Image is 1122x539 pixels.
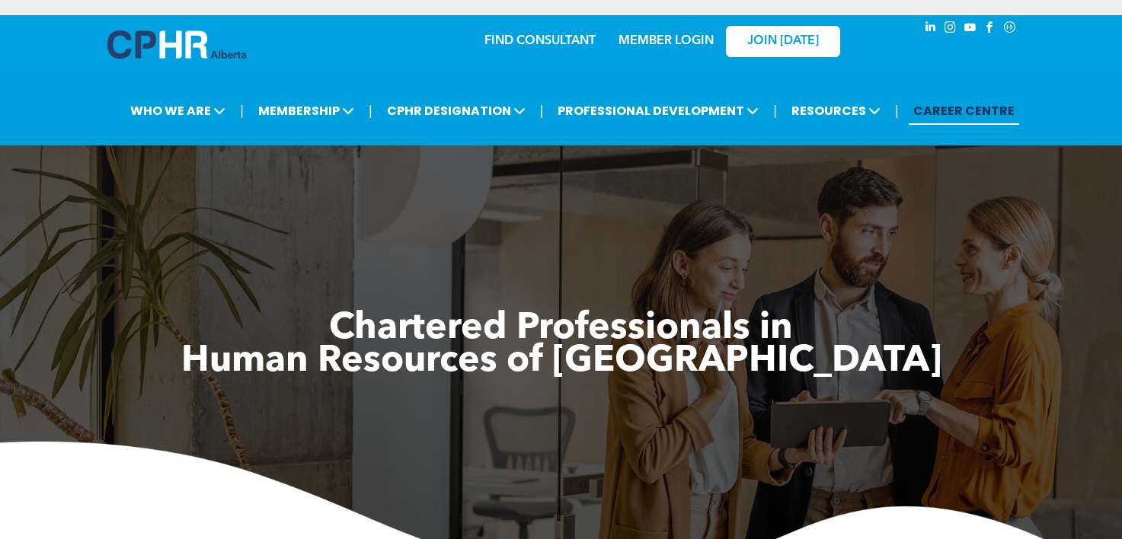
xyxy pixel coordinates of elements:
a: MEMBER LOGIN [619,35,714,47]
span: CPHR DESIGNATION [382,97,530,125]
a: instagram [942,19,959,40]
a: linkedin [922,19,939,40]
li: | [773,95,777,126]
span: Chartered Professionals in [329,311,793,347]
li: | [540,95,544,126]
a: Social network [1002,19,1018,40]
span: MEMBERSHIP [254,97,359,125]
li: | [895,95,899,126]
span: WHO WE ARE [126,97,230,125]
span: JOIN [DATE] [747,34,819,49]
span: RESOURCES [787,97,885,125]
li: | [369,95,372,126]
li: | [240,95,244,126]
span: PROFESSIONAL DEVELOPMENT [553,97,763,125]
span: Human Resources of [GEOGRAPHIC_DATA] [181,343,941,380]
a: CAREER CENTRE [909,97,1019,125]
a: FIND CONSULTANT [484,35,596,47]
a: youtube [962,19,979,40]
a: facebook [982,19,999,40]
img: A blue and white logo for cp alberta [107,30,246,59]
a: JOIN [DATE] [726,26,840,57]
